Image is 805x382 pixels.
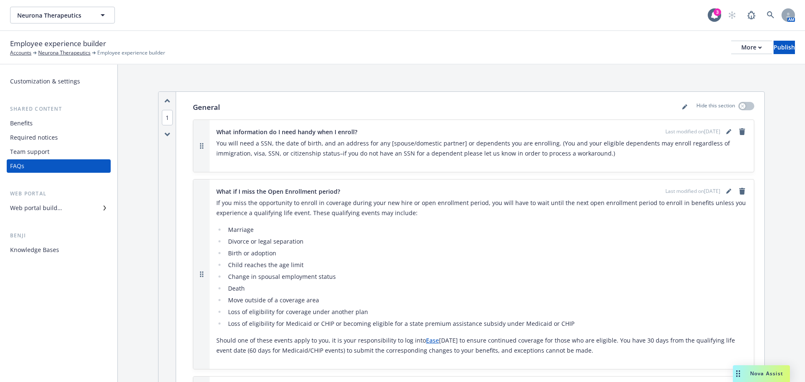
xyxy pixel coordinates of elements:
[737,186,747,196] a: remove
[7,190,111,198] div: Web portal
[10,117,33,130] div: Benefits
[226,319,747,329] li: Loss of eligibility for Medicaid or CHIP or becoming eligible for a state premium assistance subs...
[17,11,90,20] span: Neurona Therapeutics
[216,198,747,218] p: If you miss the opportunity to enroll in coverage during your new hire or open enrollment period,...
[216,187,340,196] span: What if I miss the Open Enrollment period?
[10,131,58,144] div: Required notices
[7,243,111,257] a: Knowledge Bases
[7,145,111,159] a: Team support
[226,236,747,247] li: Divorce or legal separation
[714,8,721,16] div: 3
[737,127,747,137] a: remove
[226,272,747,282] li: Change in spousal employment status
[226,283,747,294] li: Death
[733,365,743,382] div: Drag to move
[10,38,106,49] span: Employee experience builder
[162,113,173,122] button: 1
[7,105,111,113] div: Shared content
[38,49,91,57] a: Neurona Therapeutics
[724,7,740,23] a: Start snowing
[7,131,111,144] a: Required notices
[226,260,747,270] li: Child reaches the age limit
[226,225,747,235] li: Marriage
[7,159,111,173] a: FAQs
[162,110,173,125] span: 1
[696,102,735,113] p: Hide this section
[7,75,111,88] a: Customization & settings
[10,201,62,215] div: Web portal builder
[226,295,747,305] li: Move outside of a coverage area
[97,49,165,57] span: Employee experience builder
[10,145,49,159] div: Team support
[762,7,779,23] a: Search
[426,336,439,344] a: Ease
[10,243,59,257] div: Knowledge Bases
[743,7,760,23] a: Report a Bug
[731,41,772,54] button: More
[226,248,747,258] li: Birth or adoption
[10,159,24,173] div: FAQs
[665,187,720,195] span: Last modified on [DATE]
[7,201,111,215] a: Web portal builder
[7,117,111,130] a: Benefits
[216,335,747,356] p: Should one of these events apply to you, it is your responsibility to log into [DATE] to ensure c...
[724,127,734,137] a: editPencil
[724,186,734,196] a: editPencil
[193,102,220,113] p: General
[226,307,747,317] li: Loss of eligibility for coverage under another plan
[750,370,783,377] span: Nova Assist
[680,102,690,112] a: editPencil
[7,231,111,240] div: Benji
[741,41,762,54] div: More
[216,127,357,136] span: What information do I need handy when I enroll?
[10,75,80,88] div: Customization & settings
[10,49,31,57] a: Accounts
[665,128,720,135] span: Last modified on [DATE]
[10,7,115,23] button: Neurona Therapeutics
[774,41,795,54] button: Publish
[733,365,790,382] button: Nova Assist
[216,138,747,159] p: You will need a SSN, the date of birth, and an address for any [spouse/domestic partner] or depen...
